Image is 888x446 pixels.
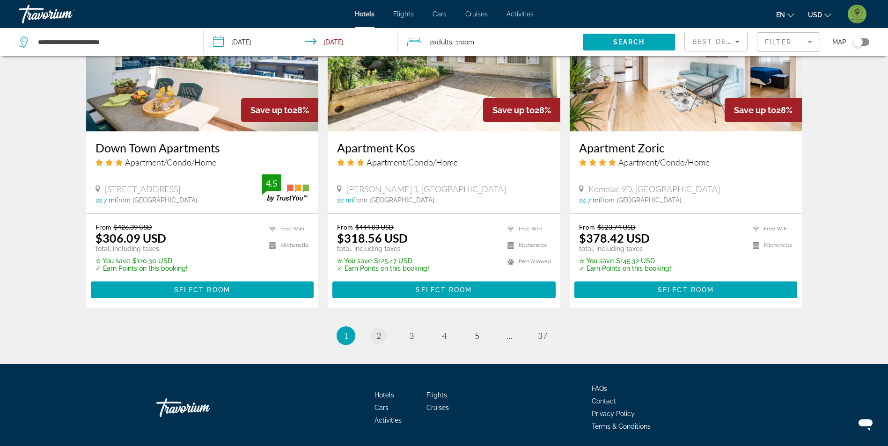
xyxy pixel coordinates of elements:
span: Map [832,36,846,49]
ins: $306.09 USD [95,231,166,245]
span: Select Room [416,286,472,294]
div: 28% [725,98,802,122]
p: ✓ Earn Points on this booking! [579,265,671,272]
span: ✮ You save [579,257,614,265]
span: Komolac 9D, [GEOGRAPHIC_DATA] [588,184,720,194]
button: Filter [757,32,820,52]
a: Travorium [156,394,250,422]
div: 4.5 [262,178,281,189]
p: total, including taxes [579,245,671,252]
span: Save up to [250,105,293,115]
a: Cruises [426,404,449,411]
del: $444.03 USD [355,223,394,231]
span: From [337,223,353,231]
span: Save up to [492,105,535,115]
span: From [95,223,111,231]
span: 2 [376,331,381,341]
span: [STREET_ADDRESS] [105,184,180,194]
nav: Pagination [86,326,802,345]
span: 37 [538,331,547,341]
span: from [GEOGRAPHIC_DATA] [353,196,434,204]
span: Search [613,38,645,46]
span: en [776,11,785,19]
button: Change language [776,8,794,22]
ins: $318.56 USD [337,231,408,245]
p: total, including taxes [337,245,429,252]
span: from [GEOGRAPHIC_DATA] [600,196,682,204]
a: Activities [506,10,534,18]
span: ✮ You save [95,257,130,265]
span: ✮ You save [337,257,372,265]
div: 4 star Apartment [579,157,793,167]
a: Down Town Apartments [95,141,309,155]
span: Adults [433,38,452,46]
span: Apartment/Condo/Home [367,157,458,167]
a: Travorium [19,2,112,26]
li: Kitchenette [264,239,309,251]
button: Select Room [91,281,314,298]
a: Hotels [355,10,374,18]
span: Best Deals [692,38,741,45]
li: Free WiFi [264,223,309,235]
a: Activities [374,417,402,424]
button: Change currency [808,8,831,22]
button: Select Room [574,281,798,298]
a: Apartment Zoric [579,141,793,155]
li: Free WiFi [503,223,551,235]
span: Room [458,38,474,46]
a: Cars [433,10,447,18]
span: , 1 [452,36,474,49]
li: Kitchenette [503,239,551,251]
span: 3 [409,331,414,341]
a: Contact [592,397,616,405]
a: Privacy Policy [592,410,635,417]
span: 24.7 mi [579,196,600,204]
div: 28% [483,98,560,122]
span: 22.7 mi [95,196,116,204]
span: 22 mi [337,196,353,204]
a: Terms & Conditions [592,423,651,430]
span: Select Room [174,286,230,294]
a: Select Room [91,284,314,294]
ins: $378.42 USD [579,231,650,245]
li: Pets Allowed [503,256,551,267]
a: Flights [393,10,414,18]
mat-select: Sort by [692,36,740,47]
img: trustyou-badge.svg [262,174,309,202]
span: From [579,223,595,231]
span: USD [808,11,822,19]
a: Hotels [374,391,394,399]
span: 4 [442,331,447,341]
button: Travelers: 2 adults, 0 children [398,28,583,56]
a: Apartment Kos [337,141,551,155]
div: 3 star Apartment [337,157,551,167]
p: $145.32 USD [579,257,671,265]
span: from [GEOGRAPHIC_DATA] [116,196,198,204]
a: Flights [426,391,447,399]
del: $426.39 USD [114,223,152,231]
span: 2 [430,36,452,49]
a: Cars [374,404,389,411]
button: User Menu [845,4,869,24]
p: total, including taxes [95,245,188,252]
iframe: Button to launch messaging window [851,409,881,439]
button: Select Room [332,281,556,298]
span: 5 [475,331,479,341]
button: Check-in date: Oct 19, 2025 Check-out date: Oct 22, 2025 [204,28,398,56]
div: 28% [241,98,318,122]
button: Search [583,34,675,50]
button: Toggle map [846,38,869,46]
